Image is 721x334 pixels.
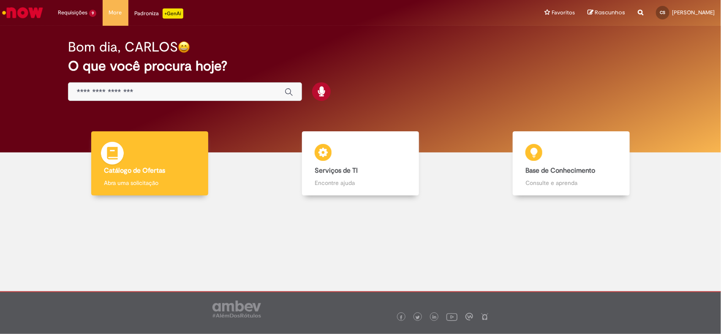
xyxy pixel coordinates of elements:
[1,4,44,21] img: ServiceNow
[525,179,617,187] p: Consulte e aprenda
[525,166,595,175] b: Base de Conhecimento
[104,179,196,187] p: Abra uma solicitação
[89,10,96,17] span: 9
[433,315,437,320] img: logo_footer_linkedin.png
[552,8,575,17] span: Favoritos
[315,166,358,175] b: Serviços de TI
[163,8,183,19] p: +GenAi
[481,313,489,320] img: logo_footer_naosei.png
[446,311,457,322] img: logo_footer_youtube.png
[135,8,183,19] div: Padroniza
[660,10,666,15] span: CS
[104,166,165,175] b: Catálogo de Ofertas
[58,8,87,17] span: Requisições
[588,9,625,17] a: Rascunhos
[178,41,190,53] img: happy-face.png
[44,131,255,196] a: Catálogo de Ofertas Abra uma solicitação
[68,40,178,54] h2: Bom dia, CARLOS
[255,131,466,196] a: Serviços de TI Encontre ajuda
[109,8,122,17] span: More
[672,9,715,16] span: [PERSON_NAME]
[595,8,625,16] span: Rascunhos
[315,179,406,187] p: Encontre ajuda
[68,59,653,73] h2: O que você procura hoje?
[466,131,677,196] a: Base de Conhecimento Consulte e aprenda
[212,301,261,318] img: logo_footer_ambev_rotulo_gray.png
[399,315,403,320] img: logo_footer_facebook.png
[416,315,420,320] img: logo_footer_twitter.png
[465,313,473,320] img: logo_footer_workplace.png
